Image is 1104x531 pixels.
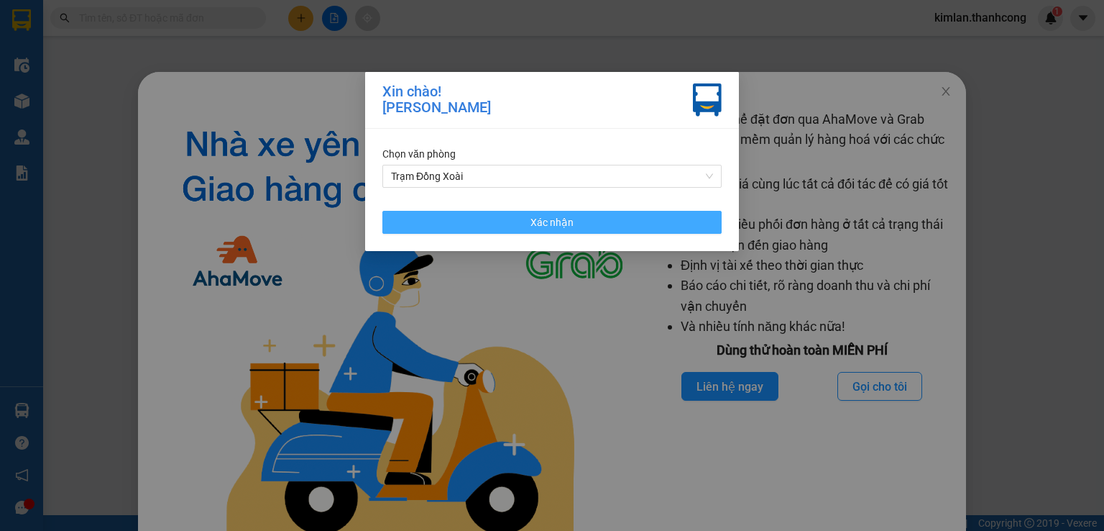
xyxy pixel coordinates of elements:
span: Trạm Đồng Xoài [391,165,713,187]
div: Xin chào! [PERSON_NAME] [382,83,491,117]
span: Xác nhận [530,214,574,230]
button: Xác nhận [382,211,722,234]
div: Chọn văn phòng [382,146,722,162]
img: vxr-icon [693,83,722,117]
